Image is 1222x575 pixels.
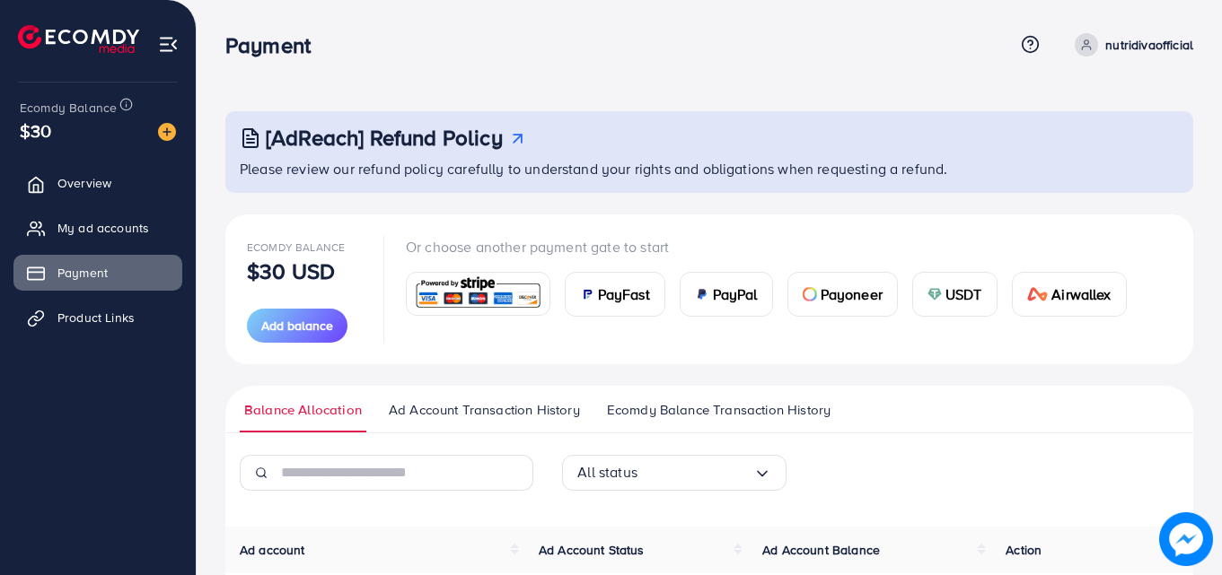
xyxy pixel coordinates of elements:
[225,32,325,58] h3: Payment
[1068,33,1193,57] a: nutridivaofficial
[945,283,982,305] span: USDT
[562,455,787,491] div: Search for option
[240,541,305,559] span: Ad account
[565,272,665,317] a: cardPayFast
[13,300,182,335] a: Product Links
[406,236,1141,257] p: Or choose another payment gate to start
[20,99,117,117] span: Ecomdy Balance
[1105,34,1193,56] p: nutridivaofficial
[713,283,758,305] span: PayPal
[607,400,831,420] span: Ecomdy Balance Transaction History
[158,34,179,55] img: menu
[1006,541,1042,559] span: Action
[57,219,149,237] span: My ad accounts
[803,287,817,301] img: card
[266,125,503,151] h3: [AdReach] Refund Policy
[787,272,898,317] a: cardPayoneer
[539,541,645,559] span: Ad Account Status
[927,287,942,301] img: card
[577,458,637,486] span: All status
[695,287,709,301] img: card
[412,274,544,313] img: card
[389,400,580,420] span: Ad Account Transaction History
[247,309,347,343] button: Add balance
[244,400,362,420] span: Balance Allocation
[247,240,345,255] span: Ecomdy Balance
[57,264,108,282] span: Payment
[247,260,335,282] p: $30 USD
[1012,272,1127,317] a: cardAirwallex
[598,283,650,305] span: PayFast
[406,272,550,316] a: card
[1027,287,1049,301] img: card
[680,272,773,317] a: cardPayPal
[57,309,135,327] span: Product Links
[20,118,51,144] span: $30
[57,174,111,192] span: Overview
[762,541,880,559] span: Ad Account Balance
[912,272,998,317] a: cardUSDT
[637,458,753,486] input: Search for option
[261,317,333,335] span: Add balance
[158,123,176,141] img: image
[1159,512,1213,566] img: image
[13,255,182,291] a: Payment
[240,158,1182,179] p: Please review our refund policy carefully to understand your rights and obligations when requesti...
[580,287,594,301] img: card
[821,283,883,305] span: Payoneer
[13,210,182,246] a: My ad accounts
[18,25,139,53] img: logo
[1051,283,1111,305] span: Airwallex
[13,165,182,201] a: Overview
